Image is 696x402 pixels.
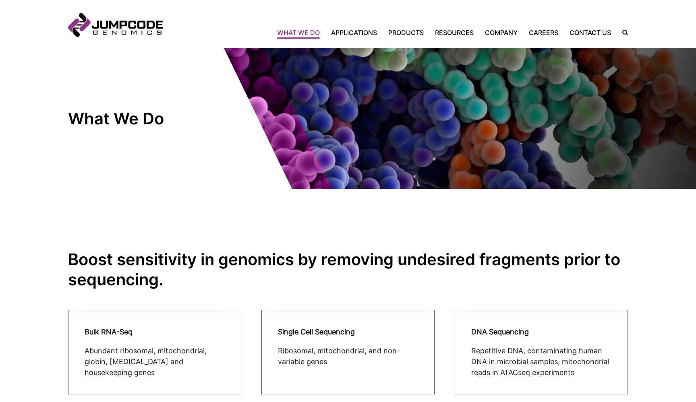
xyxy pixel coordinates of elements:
[278,345,418,367] p: Ribosomal, mitochondrial, and non-variable genes
[85,345,225,378] p: Abundant ribosomal, mitochondrial, globin, [MEDICAL_DATA] and housekeeping genes
[523,28,564,37] a: Careers
[278,328,355,336] strong: Single Cell Sequencing
[429,28,479,37] a: Resources
[479,28,523,37] a: Company
[617,30,628,35] label: Search the site.
[471,328,529,336] strong: DNA Sequencing
[163,28,617,37] nav: Primary Navigation
[383,28,429,37] a: Products
[68,249,620,289] strong: Boost sensitivity in genomics by removing undesired fragments prior to sequencing.
[85,328,133,336] strong: Bulk RNA-Seq
[325,28,383,37] a: Applications
[277,28,325,37] a: What We Do
[471,345,611,378] p: Repetitive DNA, contaminating human DNA in microbial samples, mitochondrial reads in ATACseq expe...
[564,28,617,37] a: Contact Us
[68,109,213,129] h1: What We Do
